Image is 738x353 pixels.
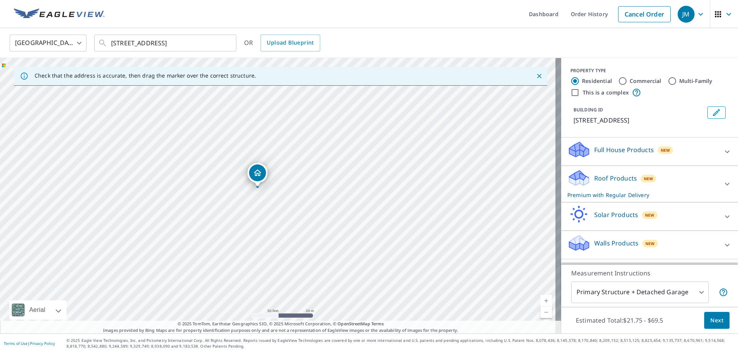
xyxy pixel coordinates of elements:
[111,32,221,54] input: Search by address or latitude-longitude
[567,191,718,199] p: Premium with Regular Delivery
[35,72,256,79] p: Check that the address is accurate, then drag the marker over the correct structure.
[567,234,732,256] div: Walls ProductsNew
[573,116,704,125] p: [STREET_ADDRESS]
[540,295,552,307] a: Current Level 19, Zoom In
[594,174,637,183] p: Roof Products
[27,300,48,320] div: Aerial
[570,312,670,329] p: Estimated Total: $21.75 - $69.5
[710,316,723,325] span: Next
[30,341,55,346] a: Privacy Policy
[704,312,730,329] button: Next
[644,176,653,182] span: New
[645,240,655,247] span: New
[707,106,726,119] button: Edit building 1
[594,210,638,219] p: Solar Products
[534,71,544,81] button: Close
[337,321,370,326] a: OpenStreetMap
[267,38,314,48] span: Upload Blueprint
[4,341,28,346] a: Terms of Use
[570,67,729,74] div: PROPERTY TYPE
[594,145,654,154] p: Full House Products
[679,77,713,85] label: Multi-Family
[573,106,603,113] p: BUILDING ID
[567,141,732,162] div: Full House ProductsNew
[66,338,734,349] p: © 2025 Eagle View Technologies, Inc. and Pictometry International Corp. All Rights Reserved. Repo...
[618,6,671,22] a: Cancel Order
[10,32,86,54] div: [GEOGRAPHIC_DATA]
[582,77,612,85] label: Residential
[583,89,629,96] label: This is a complex
[178,321,384,327] span: © 2025 TomTom, Earthstar Geographics SIO, © 2025 Microsoft Corporation, ©
[14,8,105,20] img: EV Logo
[261,35,320,51] a: Upload Blueprint
[9,300,66,320] div: Aerial
[371,321,384,326] a: Terms
[594,239,638,248] p: Walls Products
[567,169,732,199] div: Roof ProductsNewPremium with Regular Delivery
[244,35,320,51] div: OR
[719,288,728,297] span: Your report will include the primary structure and a detached garage if one exists.
[571,282,709,303] div: Primary Structure + Detached Garage
[248,163,268,187] div: Dropped pin, building 1, Residential property, 215 Northwest Hwy Cary, IL 60013
[630,77,662,85] label: Commercial
[540,307,552,318] a: Current Level 19, Zoom Out
[678,6,695,23] div: JM
[571,268,728,278] p: Measurement Instructions
[4,341,55,346] p: |
[661,147,670,153] span: New
[645,212,655,218] span: New
[567,206,732,227] div: Solar ProductsNew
